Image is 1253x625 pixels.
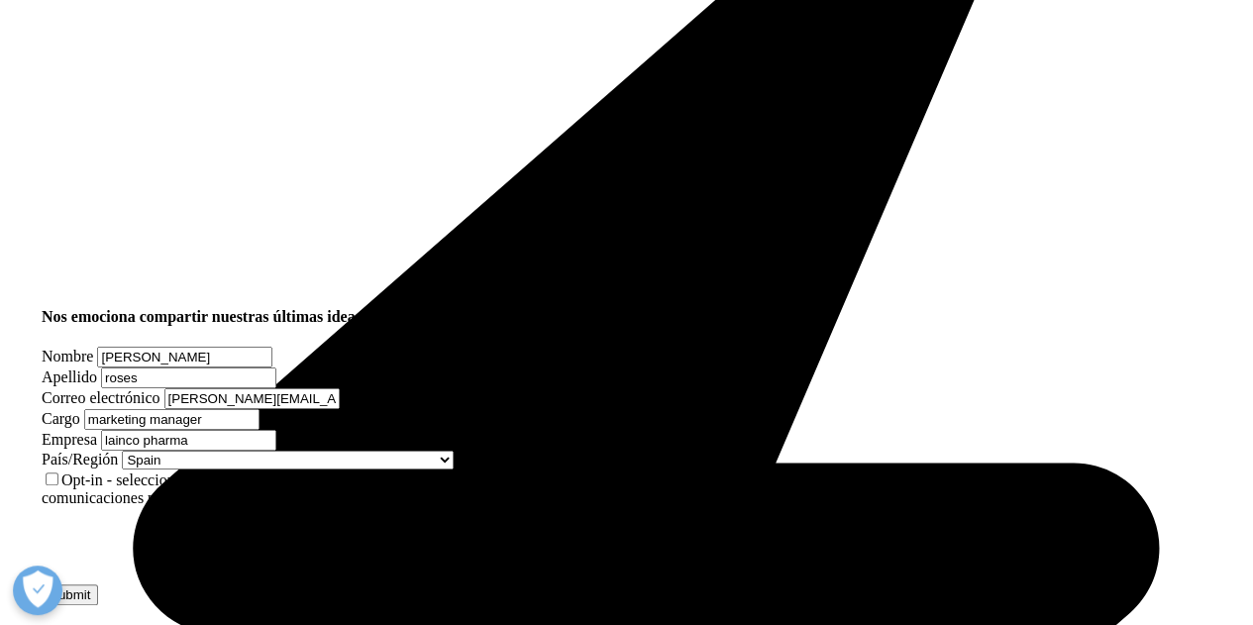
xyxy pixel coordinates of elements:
label: Apellido [42,368,97,385]
label: Empresa [42,431,97,448]
iframe: reCAPTCHA [42,507,343,584]
input: Submit [42,584,98,605]
span: Spain [454,451,489,468]
label: Opt-in - seleccionando esta casilla, autorizo a recibir información y comunicaciones por parte de... [42,471,488,506]
label: Cargo [42,410,80,427]
label: Correo electrónico [42,389,160,406]
button: Abrir preferencias [13,566,62,615]
input: Opt-in - seleccionando esta casilla, autorizo a recibir información y comunicaciones por parte de... [46,472,58,485]
h4: Nos emociona compartir nuestras últimas ideas contigo. [42,308,522,326]
label: País/Región [42,451,118,468]
label: Nombre [42,348,93,365]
